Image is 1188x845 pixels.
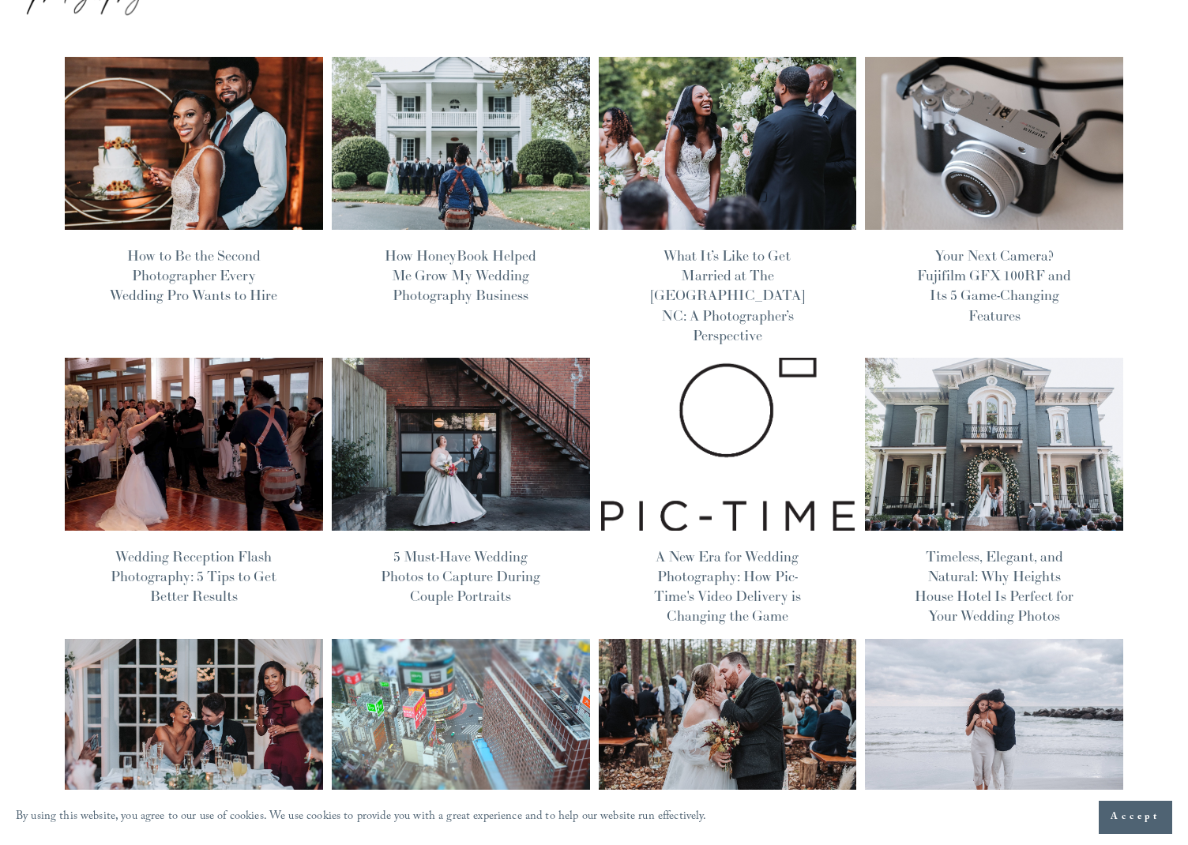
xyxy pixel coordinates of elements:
img: The Magic Behind Emotive Wedding Photography: Capturing Your Love Story [63,637,324,812]
img: 5 Must-Have Wedding Photos to Capture During Couple Portraits [330,357,591,531]
a: Your Next Camera? Fujifilm GFX 100RF and Its 5 Game-Changing Features [917,246,1071,325]
a: Timeless, Elegant, and Natural: Why Heights House Hotel Is Perfect for Your Wedding Photos [915,547,1073,625]
img: Taking Photos for Photos Sake | Exploring Japan with the Fujifilm X-S20 [330,637,591,812]
a: How HoneyBook Helped Me Grow My Wedding Photography Business [385,246,536,304]
button: Accept [1099,801,1172,834]
a: What It’s Like to Get Married at The [GEOGRAPHIC_DATA] NC: A Photographer’s Perspective [651,246,804,344]
p: By using this website, you agree to our use of cookies. We use cookies to provide you with a grea... [16,806,707,829]
img: Capturing Iconic Wedding Moments: The End of the Aisle Kiss [597,637,858,812]
a: 5 Must-Have Wedding Photos to Capture During Couple Portraits [381,547,540,605]
img: How to Be the Second Photographer Every Wedding Pro Wants to Hire [63,56,324,231]
span: Accept [1111,809,1160,825]
img: A New Era for Wedding Photography: How Pic-Time's Video Delivery is Changing the Game [597,357,858,531]
img: November Livestream Favorites [864,637,1125,812]
img: Timeless, Elegant, and Natural: Why Heights House Hotel Is Perfect for Your Wedding Photos [864,357,1125,531]
img: Wedding Reception Flash Photography: 5 Tips to Get Better Results [63,357,324,531]
a: A New Era for Wedding Photography: How Pic-Time's Video Delivery is Changing the Game [654,547,801,625]
a: Wedding Reception Flash Photography: 5 Tips to Get Better Results [111,547,276,605]
img: What It’s Like to Get Married at The Bradford NC: A Photographer’s Perspective [597,56,858,231]
a: How to Be the Second Photographer Every Wedding Pro Wants to Hire [110,246,277,304]
img: Your Next Camera? Fujifilm GFX 100RF and Its 5 Game-Changing Features [864,56,1125,231]
img: How HoneyBook Helped Me Grow My Wedding Photography Business [330,56,591,231]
